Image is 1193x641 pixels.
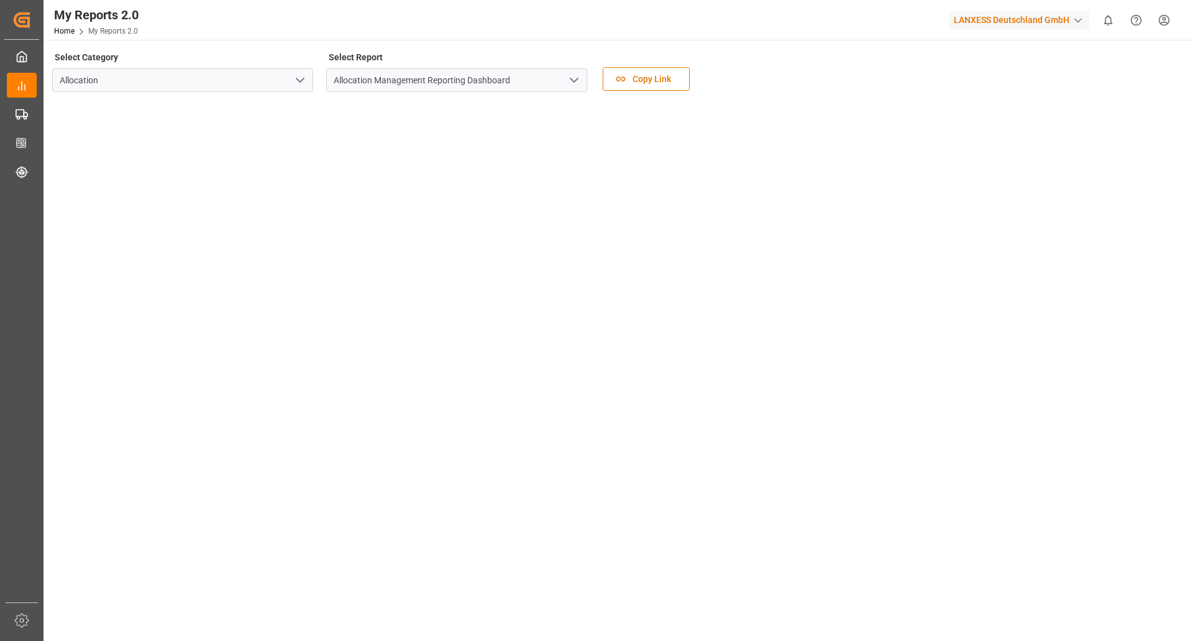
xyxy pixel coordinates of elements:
[54,6,139,24] div: My Reports 2.0
[54,27,75,35] a: Home
[603,67,690,91] button: Copy Link
[949,8,1094,32] button: LANXESS Deutschland GmbH
[949,11,1089,29] div: LANXESS Deutschland GmbH
[290,71,309,90] button: open menu
[52,68,313,92] input: Type to search/select
[326,68,587,92] input: Type to search/select
[1094,6,1122,34] button: show 0 new notifications
[626,73,677,86] span: Copy Link
[52,48,120,66] label: Select Category
[326,48,385,66] label: Select Report
[1122,6,1150,34] button: Help Center
[564,71,583,90] button: open menu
